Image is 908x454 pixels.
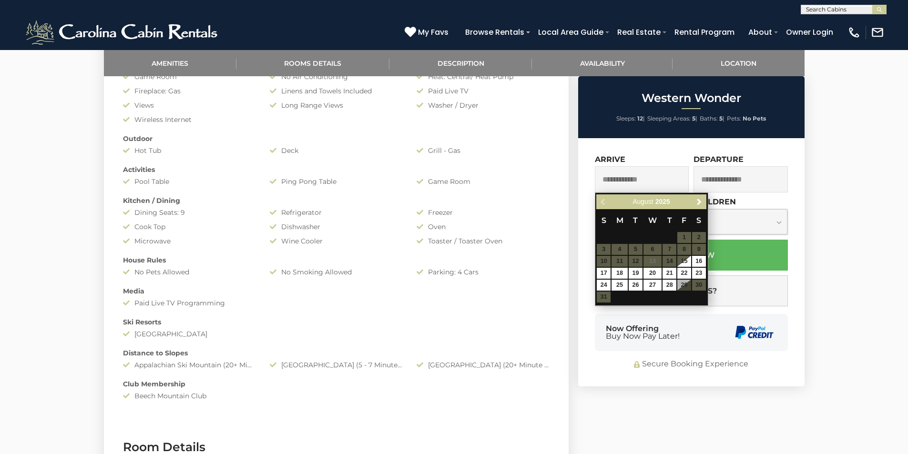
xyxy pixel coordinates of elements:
div: Wine Cooler [263,236,409,246]
div: Paid Live TV Programming [116,298,263,308]
div: Secure Booking Experience [595,359,788,370]
a: Location [673,50,804,76]
div: Grill - Gas [409,146,556,155]
a: Real Estate [612,24,665,40]
div: Fireplace: Gas [116,86,263,96]
span: Sleeps: [616,115,636,122]
div: Microwave [116,236,263,246]
div: Dining Seats: 9 [116,208,263,217]
li: | [647,112,697,125]
div: No Air Conditioning [263,72,409,81]
a: My Favs [405,26,451,39]
h2: Western Wonder [581,92,802,104]
a: Rental Program [670,24,739,40]
a: 27 [643,280,662,291]
a: Amenities [104,50,236,76]
a: 23 [692,268,706,279]
div: Cook Top [116,222,263,232]
div: No Pets Allowed [116,267,263,277]
div: Game Room [409,177,556,186]
div: Outdoor [116,134,557,143]
div: Refrigerator [263,208,409,217]
img: mail-regular-white.png [871,26,884,39]
a: 20 [643,268,662,279]
div: Pool Table [116,177,263,186]
strong: No Pets [743,115,766,122]
strong: 5 [719,115,723,122]
a: 15 [677,256,691,267]
div: Beech Mountain Club [116,391,263,401]
label: Arrive [595,155,625,164]
span: Baths: [700,115,718,122]
div: Deck [263,146,409,155]
a: Owner Login [781,24,838,40]
span: Tuesday [633,216,638,225]
div: Appalachian Ski Mountain (20+ Minute Drive) [116,360,263,370]
li: | [616,112,645,125]
li: | [700,112,724,125]
span: Buy Now Pay Later! [606,333,680,340]
a: 24 [597,280,611,291]
img: White-1-2.png [24,18,222,47]
div: Washer / Dryer [409,101,556,110]
span: Thursday [667,216,672,225]
a: Description [389,50,532,76]
div: Freezer [409,208,556,217]
div: Wireless Internet [116,115,263,124]
div: [GEOGRAPHIC_DATA] [116,329,263,339]
div: Oven [409,222,556,232]
div: Paid Live TV [409,86,556,96]
div: [GEOGRAPHIC_DATA] (5 - 7 Minute Drive) [263,360,409,370]
label: Children [694,197,736,206]
a: Next [694,196,705,208]
div: Hot Tub [116,146,263,155]
div: Game Room [116,72,263,81]
span: Pets: [727,115,741,122]
a: 21 [663,268,676,279]
div: Toaster / Toaster Oven [409,236,556,246]
div: Distance to Slopes [116,348,557,358]
div: Activities [116,165,557,174]
span: Saturday [696,216,701,225]
span: Sunday [602,216,606,225]
div: House Rules [116,255,557,265]
div: Views [116,101,263,110]
div: Ping Pong Table [263,177,409,186]
span: Wednesday [648,216,657,225]
a: Availability [532,50,673,76]
div: No Smoking Allowed [263,267,409,277]
a: 26 [629,280,643,291]
a: 16 [692,256,706,267]
div: Parking: 4 Cars [409,267,556,277]
img: phone-regular-white.png [847,26,861,39]
div: Kitchen / Dining [116,196,557,205]
span: Sleeping Areas: [647,115,691,122]
div: Now Offering [606,325,680,340]
div: Dishwasher [263,222,409,232]
span: Monday [616,216,623,225]
span: My Favs [418,26,449,38]
a: 19 [629,268,643,279]
a: Rooms Details [236,50,389,76]
a: 28 [663,280,676,291]
div: Linens and Towels Included [263,86,409,96]
div: [GEOGRAPHIC_DATA] (20+ Minute Drive) [409,360,556,370]
a: Browse Rentals [460,24,529,40]
a: 18 [612,268,628,279]
label: Departure [694,155,744,164]
a: 17 [597,268,611,279]
strong: 12 [637,115,643,122]
span: Next [695,198,703,206]
div: Long Range Views [263,101,409,110]
strong: 5 [692,115,695,122]
span: August [633,198,653,205]
div: Ski Resorts [116,317,557,327]
a: Local Area Guide [533,24,608,40]
a: About [744,24,777,40]
div: Club Membership [116,379,557,389]
div: Media [116,286,557,296]
span: 2025 [655,198,670,205]
a: 25 [612,280,628,291]
span: Friday [682,216,686,225]
a: 22 [677,268,691,279]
